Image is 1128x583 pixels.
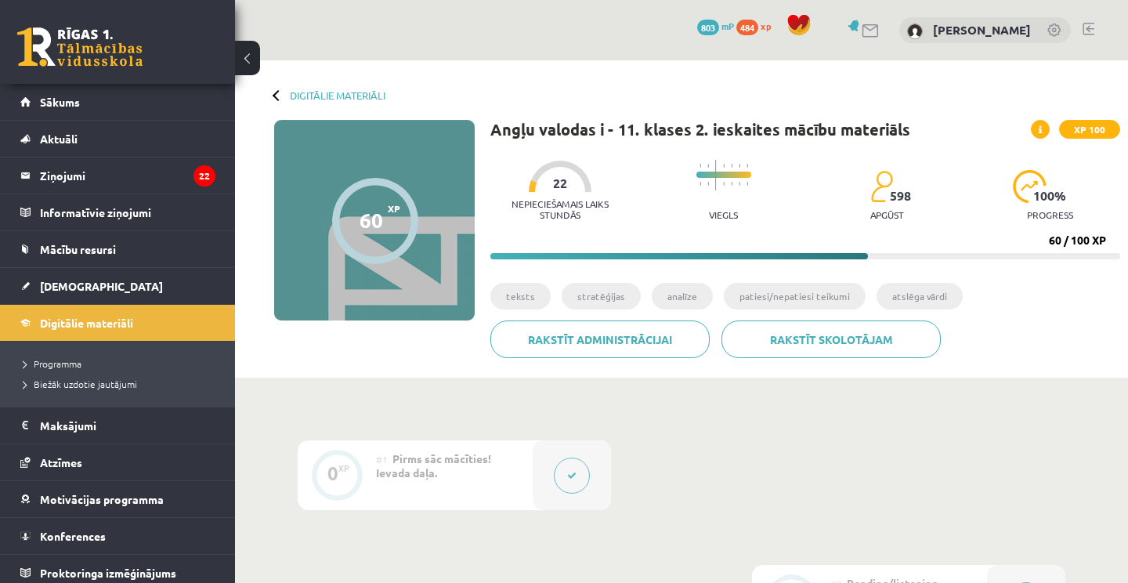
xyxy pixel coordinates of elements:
a: 484 xp [736,20,779,32]
div: XP [338,464,349,473]
span: Konferences [40,529,106,543]
li: patiesi/nepatiesi teikumi [724,283,866,310]
span: 598 [890,189,911,203]
span: Digitālie materiāli [40,316,133,330]
span: [DEMOGRAPHIC_DATA] [40,279,163,293]
p: Viegls [709,209,738,220]
img: icon-short-line-57e1e144782c952c97e751825c79c345078a6d821885a25fce030b3d8c18986b.svg [739,164,740,168]
img: icon-short-line-57e1e144782c952c97e751825c79c345078a6d821885a25fce030b3d8c18986b.svg [747,182,748,186]
a: Rīgas 1. Tālmācības vidusskola [17,27,143,67]
a: Atzīmes [20,444,215,480]
a: Digitālie materiāli [20,305,215,341]
h1: Angļu valodas i - 11. klases 2. ieskaites mācību materiāls [490,120,910,139]
img: icon-short-line-57e1e144782c952c97e751825c79c345078a6d821885a25fce030b3d8c18986b.svg [700,182,701,186]
span: Proktoringa izmēģinājums [40,566,176,580]
span: 484 [736,20,758,35]
img: icon-short-line-57e1e144782c952c97e751825c79c345078a6d821885a25fce030b3d8c18986b.svg [731,182,732,186]
span: 22 [553,176,567,190]
span: Sākums [40,95,80,109]
legend: Ziņojumi [40,158,215,194]
i: 22 [193,165,215,186]
a: Rakstīt skolotājam [721,320,941,358]
img: icon-short-line-57e1e144782c952c97e751825c79c345078a6d821885a25fce030b3d8c18986b.svg [700,164,701,168]
li: analīze [652,283,713,310]
img: icon-short-line-57e1e144782c952c97e751825c79c345078a6d821885a25fce030b3d8c18986b.svg [707,164,709,168]
span: #1 [376,453,388,465]
p: progress [1027,209,1073,220]
a: Digitālie materiāli [290,89,385,101]
a: Aktuāli [20,121,215,157]
span: Aktuāli [40,132,78,146]
div: 0 [327,466,338,480]
a: Programma [23,357,219,371]
li: atslēga vārdi [877,283,963,310]
img: icon-short-line-57e1e144782c952c97e751825c79c345078a6d821885a25fce030b3d8c18986b.svg [731,164,732,168]
a: Konferences [20,518,215,554]
legend: Maksājumi [40,407,215,444]
span: Biežāk uzdotie jautājumi [23,378,137,390]
a: Mācību resursi [20,231,215,267]
li: teksts [490,283,551,310]
img: icon-short-line-57e1e144782c952c97e751825c79c345078a6d821885a25fce030b3d8c18986b.svg [723,164,725,168]
legend: Informatīvie ziņojumi [40,194,215,230]
img: icon-short-line-57e1e144782c952c97e751825c79c345078a6d821885a25fce030b3d8c18986b.svg [707,182,709,186]
div: 60 [360,208,383,232]
span: 803 [697,20,719,35]
img: icon-progress-161ccf0a02000e728c5f80fcf4c31c7af3da0e1684b2b1d7c360e028c24a22f1.svg [1013,170,1047,203]
img: icon-short-line-57e1e144782c952c97e751825c79c345078a6d821885a25fce030b3d8c18986b.svg [723,182,725,186]
a: Maksājumi [20,407,215,444]
a: 803 mP [697,20,734,32]
a: Motivācijas programma [20,481,215,517]
a: Sākums [20,84,215,120]
img: icon-long-line-d9ea69661e0d244f92f715978eff75569469978d946b2353a9bb055b3ed8787d.svg [715,160,717,190]
a: Informatīvie ziņojumi [20,194,215,230]
p: apgūst [870,209,904,220]
span: Motivācijas programma [40,492,164,506]
span: Mācību resursi [40,242,116,256]
p: Nepieciešamais laiks stundās [490,198,631,220]
span: mP [721,20,734,32]
img: icon-short-line-57e1e144782c952c97e751825c79c345078a6d821885a25fce030b3d8c18986b.svg [747,164,748,168]
a: Biežāk uzdotie jautājumi [23,377,219,391]
img: Madara Rasa Jureviča [907,24,923,39]
img: icon-short-line-57e1e144782c952c97e751825c79c345078a6d821885a25fce030b3d8c18986b.svg [739,182,740,186]
span: XP 100 [1059,120,1120,139]
span: Atzīmes [40,455,82,469]
a: Ziņojumi22 [20,158,215,194]
a: Rakstīt administrācijai [490,320,710,358]
img: students-c634bb4e5e11cddfef0936a35e636f08e4e9abd3cc4e673bd6f9a4125e45ecb1.svg [870,170,893,203]
span: Programma [23,357,81,370]
span: Pirms sāc mācīties! Ievada daļa. [376,451,491,480]
li: stratēģijas [562,283,641,310]
span: xp [761,20,771,32]
span: 100 % [1033,189,1067,203]
a: [PERSON_NAME] [933,22,1031,38]
a: [DEMOGRAPHIC_DATA] [20,268,215,304]
span: XP [388,203,400,214]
